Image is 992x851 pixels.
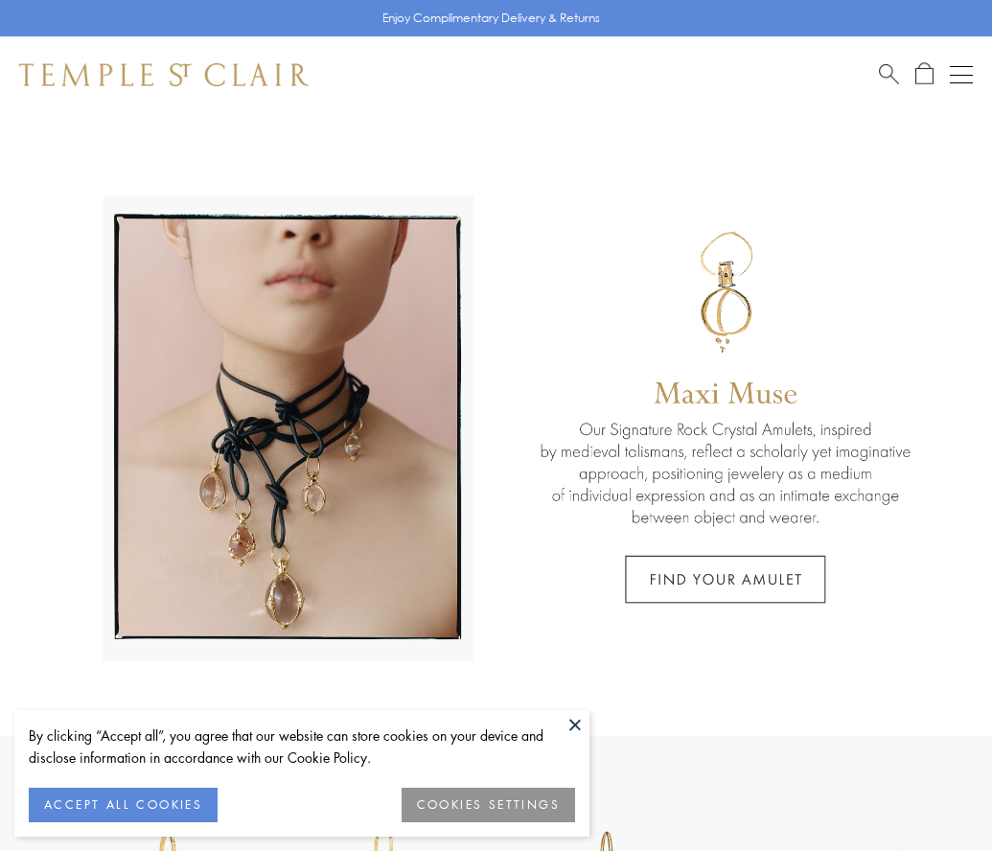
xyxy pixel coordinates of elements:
button: Open navigation [950,63,973,86]
button: ACCEPT ALL COOKIES [29,788,218,822]
a: Search [879,62,899,86]
p: Enjoy Complimentary Delivery & Returns [382,9,600,28]
div: By clicking “Accept all”, you agree that our website can store cookies on your device and disclos... [29,724,575,769]
a: Open Shopping Bag [915,62,934,86]
img: Temple St. Clair [19,63,309,86]
button: COOKIES SETTINGS [402,788,575,822]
